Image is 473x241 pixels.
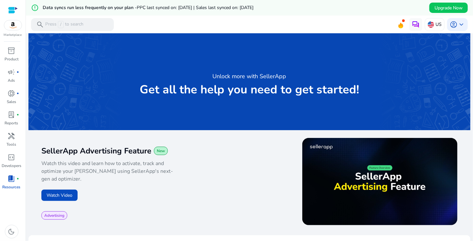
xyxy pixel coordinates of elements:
[8,78,15,83] p: Ads
[8,89,16,97] span: donut_small
[435,19,442,30] p: US
[4,20,22,30] img: amazon.svg
[450,21,457,28] span: account_circle
[17,92,19,95] span: fiber_manual_record
[17,113,19,116] span: fiber_manual_record
[2,163,21,169] p: Developers
[36,21,44,28] span: search
[44,213,64,218] span: Advertising
[41,146,151,156] span: SellerApp Advertising Feature
[45,21,83,28] p: Press to search
[58,21,64,28] span: /
[8,153,16,161] span: code_blocks
[302,138,457,225] img: maxresdefault.jpg
[17,177,19,180] span: fiber_manual_record
[5,120,18,126] p: Reports
[428,21,434,28] img: us.svg
[8,132,16,140] span: handyman
[7,99,16,105] p: Sales
[43,5,253,11] h5: Data syncs run less frequently on your plan -
[8,47,16,55] span: inventory_2
[5,56,18,62] p: Product
[8,175,16,183] span: book_4
[31,4,39,12] mat-icon: error_outline
[140,83,359,96] p: Get all the help you need to get started!
[8,68,16,76] span: campaign
[213,72,286,81] h3: Unlock more with SellerApp
[41,160,180,183] p: Watch this video and learn how to activate, track and optimize your [PERSON_NAME] using SellerApp...
[7,141,16,147] p: Tools
[4,33,22,37] p: Marketplace
[17,71,19,73] span: fiber_manual_record
[3,184,21,190] p: Resources
[8,228,16,236] span: dark_mode
[137,5,253,11] span: PPC last synced on: [DATE] | Sales last synced on: [DATE]
[457,21,465,28] span: keyboard_arrow_down
[429,3,468,13] button: Upgrade Now
[8,111,16,119] span: lab_profile
[435,5,463,11] span: Upgrade Now
[41,190,78,201] button: Watch Video
[157,148,165,153] span: New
